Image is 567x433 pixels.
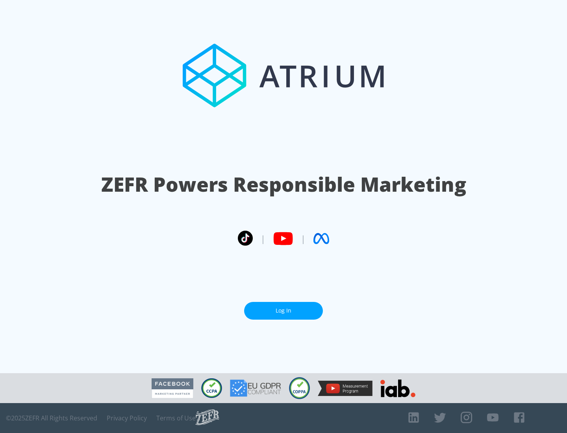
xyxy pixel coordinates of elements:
span: | [301,233,306,244]
img: GDPR Compliant [230,379,281,397]
h1: ZEFR Powers Responsible Marketing [101,171,466,198]
img: Facebook Marketing Partner [152,378,193,398]
a: Log In [244,302,323,320]
img: CCPA Compliant [201,378,222,398]
img: COPPA Compliant [289,377,310,399]
a: Terms of Use [156,414,196,422]
a: Privacy Policy [107,414,147,422]
span: © 2025 ZEFR All Rights Reserved [6,414,97,422]
span: | [261,233,265,244]
img: YouTube Measurement Program [318,381,372,396]
img: IAB [380,379,415,397]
